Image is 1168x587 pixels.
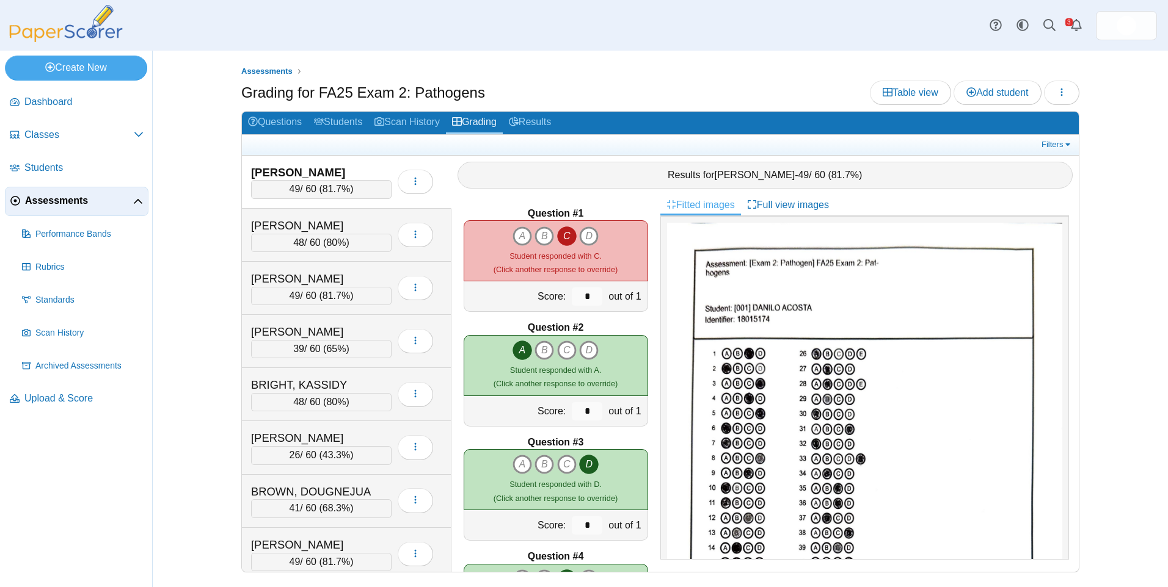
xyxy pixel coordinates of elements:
[528,550,584,563] b: Question #4
[1063,12,1090,39] a: Alerts
[251,287,392,305] div: / 60 ( )
[238,64,296,79] a: Assessments
[605,396,647,426] div: out of 1
[251,340,392,358] div: / 60 ( )
[446,112,503,134] a: Grading
[290,184,301,194] span: 49
[660,195,741,215] a: Fitted images
[966,87,1028,98] span: Add student
[494,251,618,274] small: (Click another response to override)
[5,384,148,414] a: Upload & Score
[715,170,795,180] span: [PERSON_NAME]
[494,366,618,388] small: (Click another response to override)
[510,366,601,375] span: Student responded with A.
[5,5,127,42] img: PaperScorer
[293,237,304,248] span: 48
[17,286,148,315] a: Standards
[579,226,599,246] i: D
[251,165,373,181] div: [PERSON_NAME]
[24,161,144,175] span: Students
[35,228,144,240] span: Performance Bands
[535,455,554,474] i: B
[579,340,599,360] i: D
[24,128,134,142] span: Classes
[5,121,148,150] a: Classes
[5,56,147,80] a: Create New
[458,162,1073,189] div: Results for - / 60 ( )
[241,82,485,103] h1: Grading for FA25 Exam 2: Pathogens
[870,81,951,105] a: Table view
[290,290,301,301] span: 49
[1117,16,1136,35] img: ps.hreErqNOxSkiDGg1
[323,290,350,301] span: 81.7%
[326,397,346,407] span: 80%
[831,170,859,180] span: 81.7%
[741,195,835,215] a: Full view images
[24,95,144,109] span: Dashboard
[17,253,148,282] a: Rubrics
[368,112,446,134] a: Scan History
[251,393,392,411] div: / 60 ( )
[251,234,392,252] div: / 60 ( )
[17,220,148,249] a: Performance Bands
[513,455,532,474] i: A
[308,112,368,134] a: Students
[35,294,144,306] span: Standards
[605,281,647,311] div: out of 1
[5,154,148,183] a: Students
[35,327,144,339] span: Scan History
[557,455,577,474] i: C
[557,340,577,360] i: C
[251,324,373,340] div: [PERSON_NAME]
[5,187,148,216] a: Assessments
[557,226,577,246] i: C
[251,180,392,198] div: / 60 ( )
[464,281,569,311] div: Score:
[798,170,809,180] span: 49
[513,340,532,360] i: A
[464,396,569,426] div: Score:
[605,510,647,540] div: out of 1
[290,503,301,513] span: 41
[17,351,148,381] a: Archived Assessments
[293,344,304,354] span: 39
[579,455,599,474] i: D
[17,319,148,348] a: Scan History
[1096,11,1157,40] a: ps.hreErqNOxSkiDGg1
[323,450,350,460] span: 43.3%
[535,226,554,246] i: B
[251,446,392,464] div: / 60 ( )
[24,392,144,405] span: Upload & Score
[528,207,584,220] b: Question #1
[326,344,346,354] span: 65%
[509,251,602,261] span: Student responded with C.
[464,510,569,540] div: Score:
[251,484,373,500] div: BROWN, DOUGNEJUA
[5,34,127,44] a: PaperScorer
[883,87,938,98] span: Table view
[241,67,293,76] span: Assessments
[293,397,304,407] span: 48
[35,360,144,372] span: Archived Assessments
[290,556,301,567] span: 49
[251,430,373,446] div: [PERSON_NAME]
[5,88,148,117] a: Dashboard
[251,377,373,393] div: BRIGHT, KASSIDY
[323,556,350,567] span: 81.7%
[513,226,532,246] i: A
[25,194,133,207] span: Assessments
[242,112,308,134] a: Questions
[535,340,554,360] i: B
[528,321,584,334] b: Question #2
[503,112,557,134] a: Results
[35,261,144,273] span: Rubrics
[954,81,1041,105] a: Add student
[323,503,350,513] span: 68.3%
[494,480,618,502] small: (Click another response to override)
[251,553,392,571] div: / 60 ( )
[251,218,373,234] div: [PERSON_NAME]
[323,184,350,194] span: 81.7%
[528,436,584,449] b: Question #3
[251,499,392,517] div: / 60 ( )
[1038,139,1076,151] a: Filters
